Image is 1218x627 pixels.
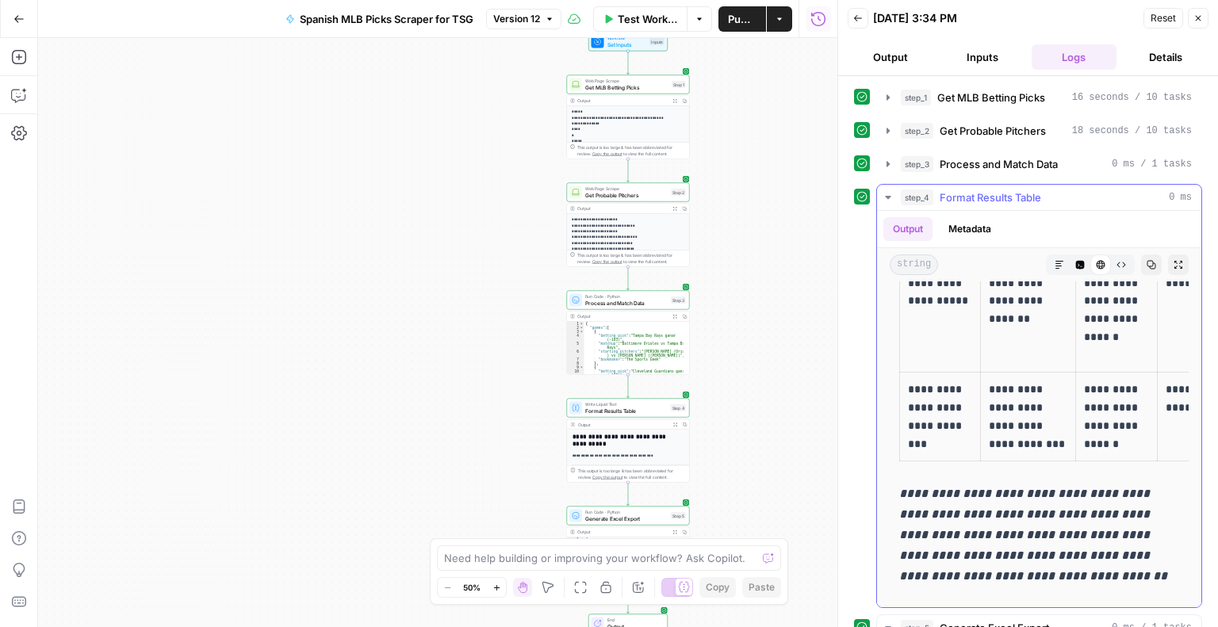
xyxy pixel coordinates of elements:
[567,361,584,365] div: 8
[577,313,668,319] div: Output
[580,330,584,334] span: Toggle code folding, rows 3 through 8
[718,6,766,32] button: Publish
[883,217,933,241] button: Output
[749,580,775,595] span: Paste
[592,151,622,156] span: Copy the output
[593,6,687,32] button: Test Workflow
[567,342,584,350] div: 5
[567,330,584,334] div: 3
[567,291,690,375] div: Run Code · PythonProcess and Match DataStep 3Output{ "games":[ { "betting_pick":"Tampa Bay Rays g...
[627,374,630,397] g: Edge from step_3 to step_4
[577,421,668,427] div: Output
[742,577,781,598] button: Paste
[671,512,686,519] div: Step 5
[580,322,584,326] span: Toggle code folding, rows 1 through 91
[585,299,668,307] span: Process and Match Data
[671,404,687,411] div: Step 4
[649,38,665,45] div: Inputs
[567,365,584,369] div: 9
[276,6,483,32] button: Spanish MLB Picks Scraper for TSG
[940,156,1058,172] span: Process and Match Data
[1123,44,1208,70] button: Details
[567,507,690,591] div: Run Code · PythonGenerate Excel ExportStep 5Output{ "games":[ { "betting_pick":"Tampa Bay Rays ga...
[567,334,584,342] div: 4
[618,11,677,27] span: Test Workflow
[848,44,933,70] button: Output
[585,83,668,91] span: Get MLB Betting Picks
[627,159,630,182] g: Edge from step_1 to step_2
[585,191,668,199] span: Get Probable Pitchers
[890,254,938,275] span: string
[493,12,540,26] span: Version 12
[585,509,668,515] span: Run Code · Python
[463,581,481,594] span: 50%
[1151,11,1176,25] span: Reset
[1112,157,1192,171] span: 0 ms / 1 tasks
[567,537,584,541] div: 1
[1169,190,1192,205] span: 0 ms
[728,11,756,27] span: Publish
[567,350,584,357] div: 6
[567,357,584,361] div: 7
[607,35,647,41] span: Workflow
[585,401,668,407] span: Write Liquid Text
[877,118,1201,143] button: 18 seconds / 10 tasks
[577,144,686,157] div: This output is too large & has been abbreviated for review. to view the full content.
[580,537,584,541] span: Toggle code folding, rows 1 through 90
[577,529,668,535] div: Output
[567,322,584,326] div: 1
[577,252,686,265] div: This output is too large & has been abbreviated for review. to view the full content.
[585,185,668,192] span: Web Page Scrape
[300,11,473,27] span: Spanish MLB Picks Scraper for TSG
[567,32,690,52] div: WorkflowSet InputsInputs
[580,326,584,330] span: Toggle code folding, rows 2 through 87
[937,90,1045,105] span: Get MLB Betting Picks
[577,97,668,104] div: Output
[672,81,686,88] div: Step 1
[592,475,622,480] span: Copy the output
[706,580,730,595] span: Copy
[1072,124,1192,138] span: 18 seconds / 10 tasks
[1032,44,1117,70] button: Logs
[901,90,931,105] span: step_1
[699,577,736,598] button: Copy
[901,189,933,205] span: step_4
[627,482,630,505] g: Edge from step_4 to step_5
[585,78,668,84] span: Web Page Scrape
[592,259,622,264] span: Copy the output
[671,296,686,304] div: Step 3
[607,617,661,623] span: End
[1072,90,1192,105] span: 16 seconds / 10 tasks
[901,156,933,172] span: step_3
[486,9,561,29] button: Version 12
[607,40,647,48] span: Set Inputs
[940,123,1046,139] span: Get Probable Pitchers
[585,407,668,415] span: Format Results Table
[671,189,686,196] div: Step 2
[940,44,1025,70] button: Inputs
[901,123,933,139] span: step_2
[585,514,668,522] span: Generate Excel Export
[577,468,686,480] div: This output is too large & has been abbreviated for review. to view the full content.
[940,189,1041,205] span: Format Results Table
[567,369,584,377] div: 10
[627,51,630,74] g: Edge from start to step_1
[877,85,1201,110] button: 16 seconds / 10 tasks
[1143,8,1183,29] button: Reset
[877,185,1201,210] button: 0 ms
[627,590,630,613] g: Edge from step_5 to end
[877,211,1201,607] div: 0 ms
[939,217,1001,241] button: Metadata
[577,205,668,212] div: Output
[585,293,668,300] span: Run Code · Python
[877,151,1201,177] button: 0 ms / 1 tasks
[627,266,630,289] g: Edge from step_2 to step_3
[580,365,584,369] span: Toggle code folding, rows 9 through 14
[567,326,584,330] div: 2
